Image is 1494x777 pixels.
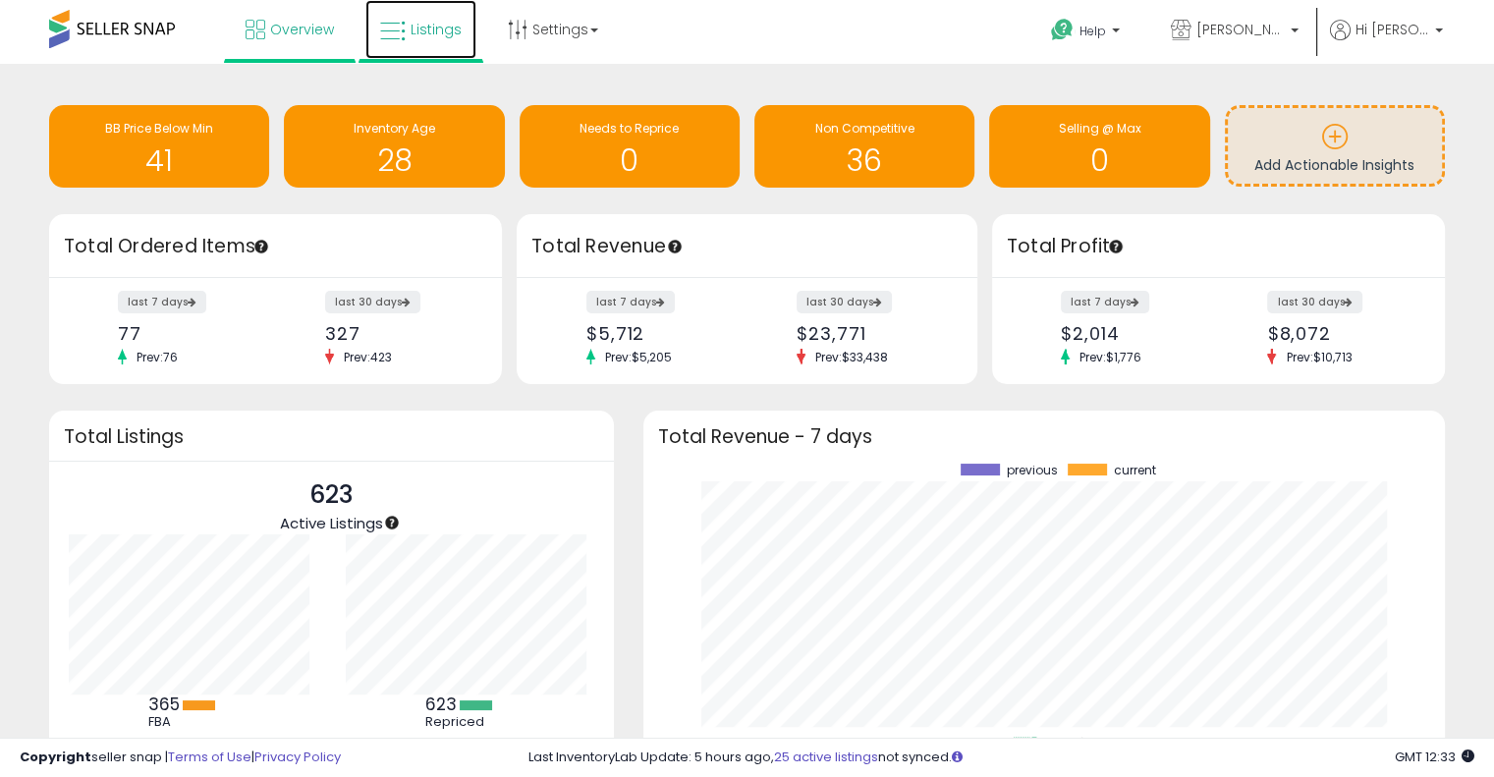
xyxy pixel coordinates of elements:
[764,144,965,177] h1: 36
[1395,748,1474,766] span: 2025-08-15 12:33 GMT
[1035,3,1139,64] a: Help
[952,750,963,763] i: Click here to read more about un-synced listings.
[1007,233,1430,260] h3: Total Profit
[528,749,1474,767] div: Last InventoryLab Update: 5 hours ago, not synced.
[586,323,733,344] div: $5,712
[411,20,462,39] span: Listings
[1228,108,1442,184] a: Add Actionable Insights
[1061,291,1149,313] label: last 7 days
[105,120,213,137] span: BB Price Below Min
[1079,23,1106,39] span: Help
[1050,18,1075,42] i: Get Help
[425,693,457,716] b: 623
[49,105,269,188] a: BB Price Below Min 41
[59,144,259,177] h1: 41
[529,144,730,177] h1: 0
[64,233,487,260] h3: Total Ordered Items
[127,349,188,365] span: Prev: 76
[118,323,260,344] div: 77
[1330,20,1443,64] a: Hi [PERSON_NAME]
[754,105,974,188] a: Non Competitive 36
[1196,20,1285,39] span: [PERSON_NAME]
[774,748,878,766] a: 25 active listings
[425,734,436,757] b: 0
[334,349,402,365] span: Prev: 423
[1254,155,1414,175] span: Add Actionable Insights
[797,291,892,313] label: last 30 days
[1267,323,1410,344] div: $8,072
[1267,291,1362,313] label: last 30 days
[425,714,514,730] div: Repriced
[20,748,91,766] strong: Copyright
[254,748,341,766] a: Privacy Policy
[1070,349,1151,365] span: Prev: $1,776
[580,120,679,137] span: Needs to Reprice
[383,514,401,531] div: Tooltip anchor
[148,693,180,716] b: 365
[1276,349,1361,365] span: Prev: $10,713
[1007,464,1058,477] span: previous
[20,749,341,767] div: seller snap | |
[815,120,914,137] span: Non Competitive
[805,349,898,365] span: Prev: $33,438
[148,714,237,730] div: FBA
[270,20,334,39] span: Overview
[325,291,420,313] label: last 30 days
[586,291,675,313] label: last 7 days
[280,513,383,533] span: Active Listings
[168,748,251,766] a: Terms of Use
[999,144,1199,177] h1: 0
[666,238,684,255] div: Tooltip anchor
[148,734,179,757] b: 258
[595,349,682,365] span: Prev: $5,205
[284,105,504,188] a: Inventory Age 28
[989,105,1209,188] a: Selling @ Max 0
[520,105,740,188] a: Needs to Reprice 0
[252,238,270,255] div: Tooltip anchor
[294,144,494,177] h1: 28
[1058,120,1140,137] span: Selling @ Max
[797,323,943,344] div: $23,771
[531,233,963,260] h3: Total Revenue
[1114,464,1156,477] span: current
[1061,323,1203,344] div: $2,014
[1107,238,1125,255] div: Tooltip anchor
[325,323,468,344] div: 327
[1356,20,1429,39] span: Hi [PERSON_NAME]
[354,120,435,137] span: Inventory Age
[64,429,599,444] h3: Total Listings
[118,291,206,313] label: last 7 days
[280,476,383,514] p: 623
[658,429,1430,444] h3: Total Revenue - 7 days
